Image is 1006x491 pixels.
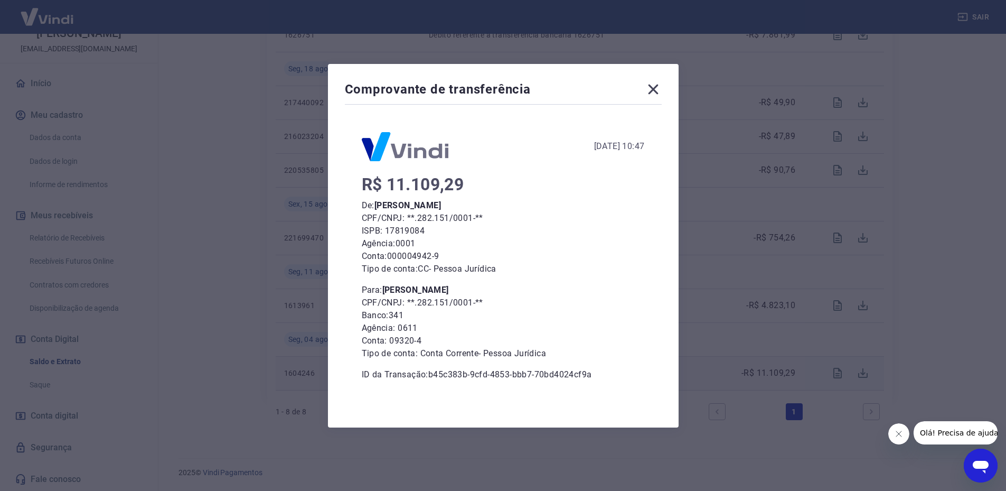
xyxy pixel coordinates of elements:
[362,212,645,225] p: CPF/CNPJ: **.282.151/0001-**
[888,423,909,444] iframe: Fechar mensagem
[382,285,449,295] b: [PERSON_NAME]
[362,237,645,250] p: Agência: 0001
[964,449,998,483] iframe: Botão para abrir a janela de mensagens
[362,263,645,275] p: Tipo de conta: CC - Pessoa Jurídica
[6,7,89,16] span: Olá! Precisa de ajuda?
[362,132,448,161] img: Logo
[362,250,645,263] p: Conta: 000004942-9
[362,335,645,347] p: Conta: 09320-4
[362,284,645,297] p: Para:
[345,81,662,102] div: Comprovante de transferência
[362,309,645,322] p: Banco: 341
[914,421,998,444] iframe: Mensagem da empresa
[594,140,645,153] div: [DATE] 10:47
[362,225,645,237] p: ISPB: 17819084
[374,200,441,210] b: [PERSON_NAME]
[362,199,645,212] p: De:
[362,368,645,381] p: ID da Transação: b45c383b-9cfd-4853-bbb7-70bd4024cf9a
[362,297,645,309] p: CPF/CNPJ: **.282.151/0001-**
[362,174,464,194] span: R$ 11.109,29
[362,322,645,335] p: Agência: 0611
[362,347,645,360] p: Tipo de conta: Conta Corrente - Pessoa Jurídica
